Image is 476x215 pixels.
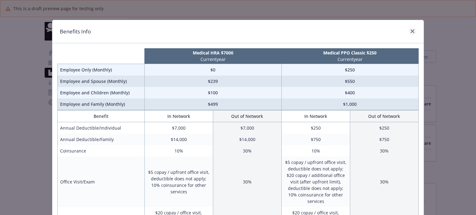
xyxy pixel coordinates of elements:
[350,157,418,207] td: 30%
[58,87,145,98] td: Employee and Children (Monthly)
[58,122,145,134] td: Annual Deductible/Individual
[281,75,418,87] td: $550
[409,28,416,35] a: close
[58,98,145,110] td: Employee and Family (Monthly)
[213,134,281,145] td: $14,000
[350,110,418,122] th: Out of Network
[281,110,350,122] th: In Network
[350,145,418,157] td: 30%
[146,56,280,62] p: Current year
[350,134,418,145] td: $750
[144,75,281,87] td: $239
[146,49,280,56] p: Medical HRA $7000
[350,122,418,134] td: $250
[281,64,418,76] td: $250
[281,87,418,98] td: $400
[283,49,417,56] p: Medical PPO Classic $250
[58,110,145,122] th: Benefit
[58,48,145,64] th: intentionally left blank
[58,64,145,76] td: Employee Only (Monthly)
[213,122,281,134] td: $7,000
[144,87,281,98] td: $100
[144,145,213,157] td: 10%
[213,110,281,122] th: Out of Network
[281,98,418,110] td: $1,000
[144,134,213,145] td: $14,000
[60,28,91,36] h1: Benefits Info
[281,134,350,145] td: $750
[144,64,281,76] td: $0
[58,157,145,207] td: Office Visit/Exam
[144,122,213,134] td: $7,000
[58,145,145,157] td: Coinsurance
[144,157,213,207] td: $5 copay / upfront office visit, deductible does not apply; 10% coinsurance for other services
[144,98,281,110] td: $499
[58,75,145,87] td: Employee and Spouse (Monthly)
[213,157,281,207] td: 30%
[283,56,417,62] p: Current year
[213,145,281,157] td: 30%
[144,110,213,122] th: In Network
[281,157,350,207] td: $5 copay / upfront office visit, deductible does not apply; $20 copay / additional office visit (...
[281,145,350,157] td: 10%
[58,134,145,145] td: Annual Deductible/Family
[281,122,350,134] td: $250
